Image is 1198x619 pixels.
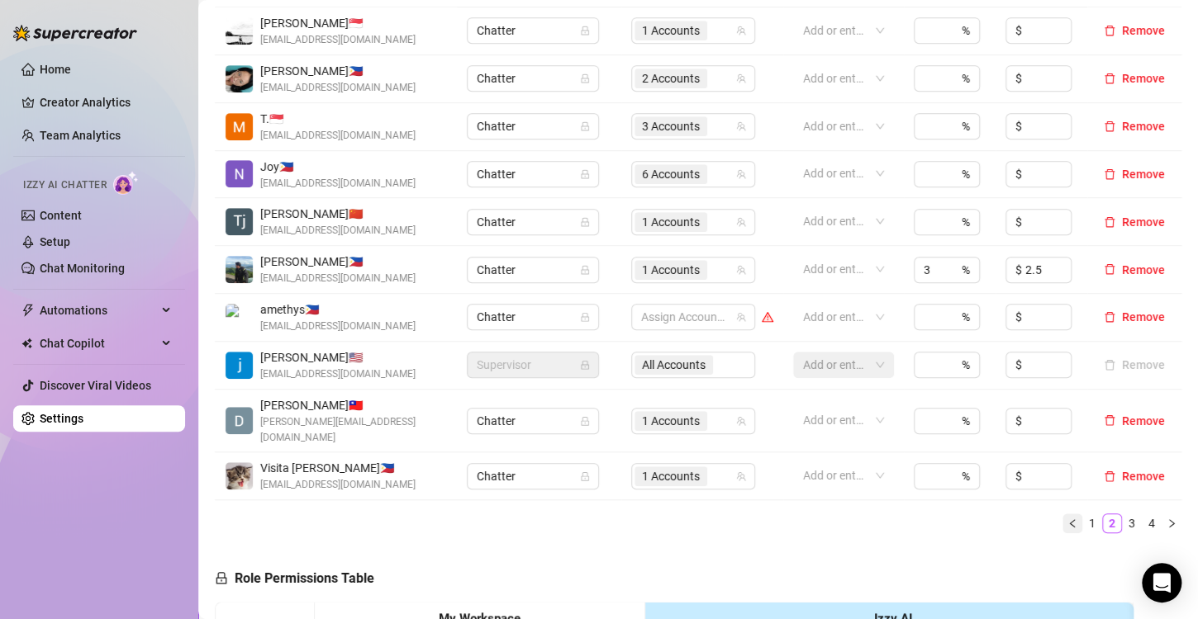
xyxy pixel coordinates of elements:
span: Joy 🇵🇭 [260,158,416,176]
span: [PERSON_NAME] 🇵🇭 [260,253,416,271]
a: Setup [40,235,70,248]
span: Remove [1122,120,1165,133]
a: 3 [1123,514,1141,532]
span: Chatter [477,162,589,187]
a: Discover Viral Videos [40,379,151,392]
span: [PERSON_NAME] 🇸🇬 [260,14,416,32]
button: left [1063,513,1082,533]
span: delete [1104,168,1115,180]
span: Chatter [477,18,589,43]
button: Remove [1097,466,1172,486]
span: 1 Accounts [642,261,700,279]
span: Remove [1122,414,1165,428]
span: team [736,312,746,322]
img: jocelyne espinosa [226,352,253,379]
button: right [1162,513,1181,533]
span: 1 Accounts [642,21,700,40]
span: Chatter [477,258,589,282]
a: Chat Monitoring [40,262,125,275]
span: 1 Accounts [642,467,700,485]
span: [EMAIL_ADDRESS][DOMAIN_NAME] [260,223,416,239]
span: Chatter [477,409,589,433]
span: 1 Accounts [635,212,707,232]
li: 3 [1122,513,1142,533]
a: Creator Analytics [40,89,172,116]
span: right [1167,518,1177,528]
span: 1 Accounts [642,213,700,231]
span: [EMAIL_ADDRESS][DOMAIN_NAME] [260,128,416,144]
span: warning [762,311,773,323]
img: Dale Jacolba [226,407,253,434]
li: 2 [1102,513,1122,533]
img: connie [226,65,253,92]
img: AI Chatter [113,171,139,195]
div: Open Intercom Messenger [1142,563,1181,602]
span: delete [1104,120,1115,132]
span: [EMAIL_ADDRESS][DOMAIN_NAME] [260,80,416,96]
span: lock [580,416,590,426]
span: [EMAIL_ADDRESS][DOMAIN_NAME] [260,319,416,334]
span: [EMAIL_ADDRESS][DOMAIN_NAME] [260,32,416,48]
span: lock [580,312,590,322]
button: Remove [1097,307,1172,327]
a: Settings [40,412,83,425]
li: Previous Page [1063,513,1082,533]
a: 4 [1143,514,1161,532]
span: Visita [PERSON_NAME] 🇵🇭 [260,459,416,477]
span: lock [580,169,590,179]
img: Chat Copilot [21,338,32,349]
span: lock [580,471,590,481]
img: amethys [226,304,253,331]
span: [EMAIL_ADDRESS][DOMAIN_NAME] [260,176,416,191]
span: team [736,73,746,83]
img: Joy [226,160,253,187]
span: team [736,265,746,275]
span: Supervisor [477,352,589,377]
span: [PERSON_NAME] 🇹🇼 [260,396,447,414]
span: team [736,217,746,227]
img: logo-BBDzfeDw.svg [13,25,137,41]
img: Wyne [226,17,253,45]
button: Remove [1097,260,1172,280]
span: delete [1104,263,1115,275]
span: 6 Accounts [642,165,700,183]
span: delete [1104,311,1115,323]
span: team [736,26,746,35]
button: Remove [1097,212,1172,232]
span: Automations [40,297,157,324]
span: lock [580,360,590,370]
span: [EMAIL_ADDRESS][DOMAIN_NAME] [260,271,416,286]
span: Chatter [477,66,589,91]
span: Remove [1122,263,1165,276]
button: Remove [1097,355,1172,375]
span: Chatter [477,114,589,139]
span: 3 Accounts [642,117,700,135]
a: Home [40,63,71,76]
span: delete [1104,470,1115,482]
li: 4 [1142,513,1162,533]
img: Trixia Sy [226,113,253,140]
span: Chatter [477,305,589,329]
a: Content [40,209,82,222]
span: 1 Accounts [635,260,707,280]
button: Remove [1097,21,1172,40]
span: [PERSON_NAME] 🇺🇸 [260,348,416,366]
li: Next Page [1162,513,1181,533]
span: Remove [1122,215,1165,229]
span: thunderbolt [21,304,35,317]
span: Chatter [477,210,589,234]
span: T. 🇸🇬 [260,110,416,128]
span: lock [580,265,590,275]
span: team [736,416,746,426]
span: Remove [1122,310,1165,324]
span: team [736,471,746,481]
h5: Role Permissions Table [215,569,374,588]
a: Team Analytics [40,129,121,142]
button: Remove [1097,116,1172,136]
span: team [736,169,746,179]
span: Remove [1122,470,1165,483]
span: [EMAIL_ADDRESS][DOMAIN_NAME] [260,477,416,493]
span: Remove [1122,24,1165,37]
span: 6 Accounts [635,164,707,184]
span: [EMAIL_ADDRESS][DOMAIN_NAME] [260,366,416,382]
